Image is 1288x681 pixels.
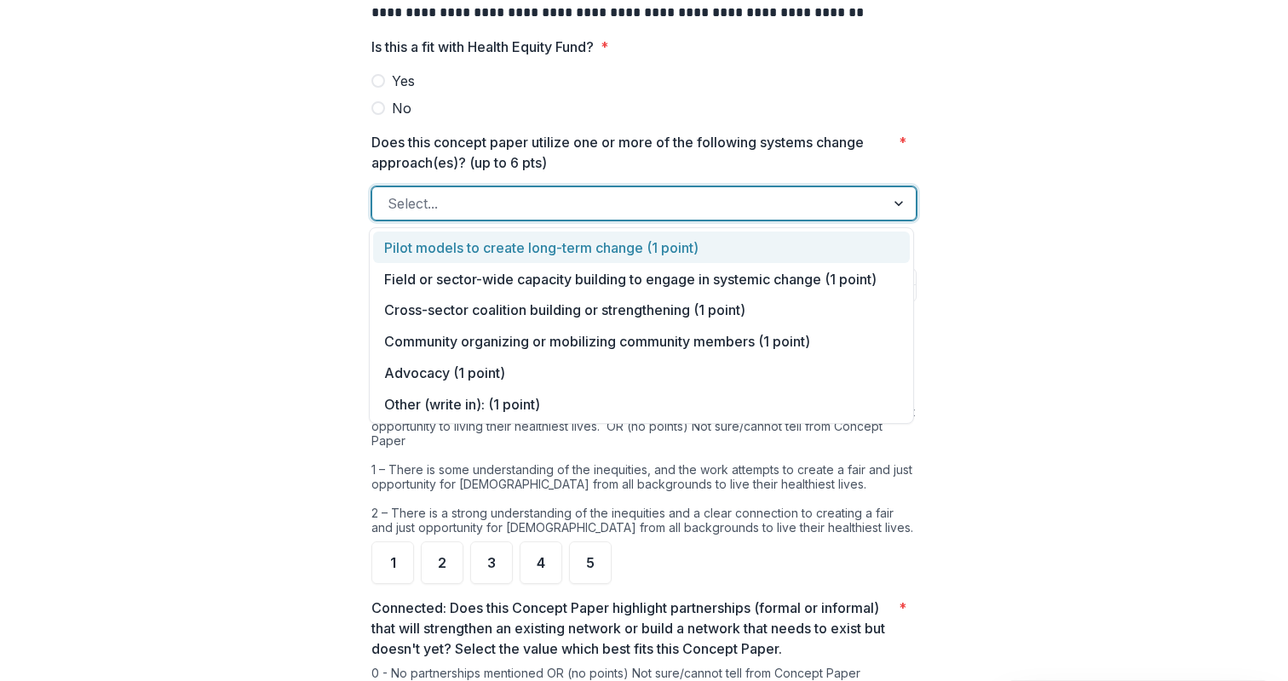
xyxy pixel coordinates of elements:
div: Community organizing or mobilizing community members (1 point) [373,326,910,358]
span: 5 [586,556,595,569]
span: No [392,98,411,118]
div: 0 - There is no connection to [DEMOGRAPHIC_DATA] from any background having a fair and just oppor... [371,404,917,541]
div: Pilot models to create long-term change (1 point) [373,232,910,263]
div: Advocacy (1 point) [373,358,910,389]
span: Yes [392,71,415,91]
div: Cross-sector coalition building or strengthening (1 point) [373,295,910,326]
p: Is this a fit with Health Equity Fund? [371,37,594,57]
span: 4 [537,556,545,569]
span: 1 [390,556,396,569]
div: Field or sector-wide capacity building to engage in systemic change (1 point) [373,263,910,295]
p: Does this concept paper utilize one or more of the following systems change approach(es)? (up to ... [371,132,892,173]
span: 2 [438,556,446,569]
div: Other (write in): (1 point) [373,388,910,420]
span: 3 [487,556,496,569]
p: Connected: Does this Concept Paper highlight partnerships (formal or informal) that will strength... [371,598,892,659]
